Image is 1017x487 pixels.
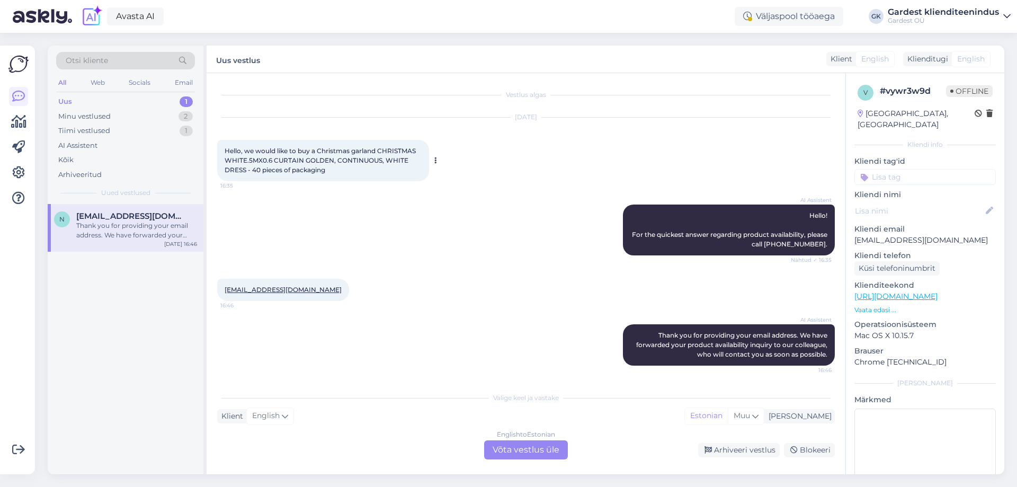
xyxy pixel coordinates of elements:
div: Klient [826,54,852,65]
div: Küsi telefoninumbrit [854,261,940,276]
span: English [861,54,889,65]
a: Avasta AI [107,7,164,25]
div: [PERSON_NAME] [854,378,996,388]
div: Tiimi vestlused [58,126,110,136]
div: 1 [180,96,193,107]
p: Vaata edasi ... [854,305,996,315]
div: Klienditugi [903,54,948,65]
div: Klient [217,411,243,422]
p: Brauser [854,346,996,357]
div: All [56,76,68,90]
span: 16:46 [220,302,260,309]
div: Email [173,76,195,90]
div: Arhiveeritud [58,170,102,180]
span: Thank you for providing your email address. We have forwarded your product availability inquiry t... [636,331,829,358]
span: novus_lt@yahoo.com [76,211,186,221]
div: 1 [180,126,193,136]
div: Gardest klienditeenindus [888,8,999,16]
div: Gardest OÜ [888,16,999,25]
span: v [863,88,868,96]
div: [PERSON_NAME] [764,411,832,422]
span: Muu [734,411,750,420]
span: Offline [946,85,993,97]
img: explore-ai [81,5,103,28]
p: Kliendi telefon [854,250,996,261]
p: Operatsioonisüsteem [854,319,996,330]
span: n [59,215,65,223]
p: Kliendi email [854,224,996,235]
span: 16:35 [220,182,260,190]
div: Web [88,76,107,90]
a: Gardest klienditeenindusGardest OÜ [888,8,1011,25]
div: Arhiveeri vestlus [698,443,780,457]
div: Valige keel ja vastake [217,393,835,403]
p: Klienditeekond [854,280,996,291]
span: Otsi kliente [66,55,108,66]
label: Uus vestlus [216,52,260,66]
p: Chrome [TECHNICAL_ID] [854,357,996,368]
div: AI Assistent [58,140,97,151]
p: [EMAIL_ADDRESS][DOMAIN_NAME] [854,235,996,246]
span: Hello, we would like to buy a Christmas garland CHRISTMAS WHITE.5MX0.6 CURTAIN GOLDEN, CONTINUOUS... [225,147,417,174]
div: [GEOGRAPHIC_DATA], [GEOGRAPHIC_DATA] [858,108,975,130]
div: Kliendi info [854,140,996,149]
img: Askly Logo [8,54,29,74]
div: Uus [58,96,72,107]
div: Thank you for providing your email address. We have forwarded your product availability inquiry t... [76,221,197,240]
a: [URL][DOMAIN_NAME] [854,291,938,301]
div: Blokeeri [784,443,835,457]
p: Mac OS X 10.15.7 [854,330,996,341]
div: # vywr3w9d [880,85,946,98]
div: Kõik [58,155,74,165]
span: 16:46 [792,366,832,374]
span: Uued vestlused [101,188,150,198]
p: Märkmed [854,394,996,405]
div: Väljaspool tööaega [735,7,843,26]
div: Vestlus algas [217,90,835,100]
div: Minu vestlused [58,111,111,122]
p: Kliendi tag'id [854,156,996,167]
div: Estonian [685,408,728,424]
span: Nähtud ✓ 16:35 [791,256,832,264]
div: Socials [127,76,153,90]
div: GK [869,9,884,24]
p: Kliendi nimi [854,189,996,200]
span: AI Assistent [792,316,832,324]
div: [DATE] [217,112,835,122]
div: 2 [179,111,193,122]
input: Lisa nimi [855,205,984,217]
input: Lisa tag [854,169,996,185]
span: AI Assistent [792,196,832,204]
div: English to Estonian [497,430,555,439]
span: English [957,54,985,65]
a: [EMAIL_ADDRESS][DOMAIN_NAME] [225,286,342,294]
div: Võta vestlus üle [484,440,568,459]
span: English [252,410,280,422]
div: [DATE] 16:46 [164,240,197,248]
